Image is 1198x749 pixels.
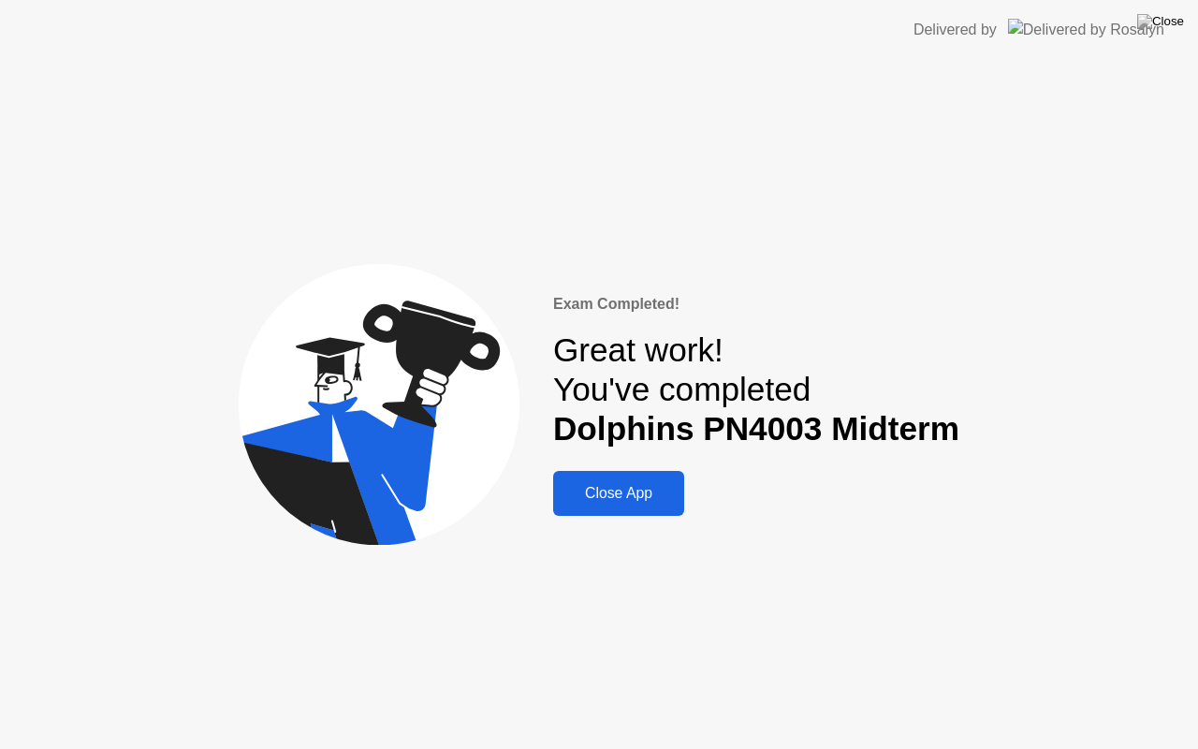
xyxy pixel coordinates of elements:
b: Dolphins PN4003 Midterm [553,410,959,447]
button: Close App [553,471,684,516]
img: Close [1137,14,1184,29]
img: Delivered by Rosalyn [1008,19,1164,40]
div: Delivered by [913,19,997,41]
div: Exam Completed! [553,293,959,316]
div: Great work! You've completed [553,330,959,449]
div: Close App [559,485,679,502]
